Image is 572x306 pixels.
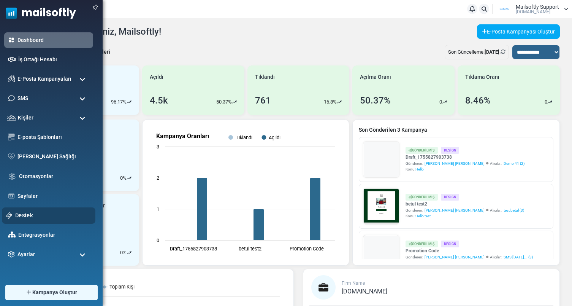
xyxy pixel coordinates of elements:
span: Firm Name [342,280,365,286]
h1: Test {(email)} [34,132,228,144]
div: Son Güncelleme: [445,45,509,59]
div: Konu: [406,166,524,172]
span: SMS [17,94,28,102]
p: Lorem ipsum dolor sit amet, consectetur adipiscing elit, sed do eiusmod tempor incididunt [40,200,222,207]
text: Açıldı [269,135,280,140]
a: betul test2 [406,201,524,207]
img: campaigns-icon.png [8,75,15,82]
a: E-Posta Kampanyası Oluştur [477,24,560,39]
img: sms-icon.png [8,95,15,102]
text: Toplam Kişi [109,284,135,290]
img: support-icon.svg [6,212,13,219]
div: Design [441,194,459,200]
a: [DOMAIN_NAME] [342,288,387,295]
a: [PERSON_NAME] Sağlığı [17,153,89,161]
span: Açıldı [150,73,163,81]
text: 1 [157,206,159,212]
div: Konu: [406,213,524,219]
a: Refresh Stats [501,49,505,55]
div: Gönderen: Alıcılar:: [406,207,524,213]
span: Hello [415,167,424,171]
div: Design [441,147,459,153]
span: Mailsoftly Support [516,4,559,10]
div: Gönderilmiş [406,147,438,153]
a: Destek [15,211,91,220]
p: 0 [439,98,442,106]
div: % [120,249,132,257]
a: Draft_1755827903738 [406,154,524,161]
strong: Follow Us [117,180,146,186]
div: 761 [255,94,271,107]
img: dashboard-icon-active.svg [8,37,15,43]
strong: Shop Now and Save Big! [100,155,163,161]
div: Gönderilmiş [406,241,438,247]
span: Açılma Oranı [360,73,391,81]
img: email-templates-icon.svg [8,134,15,140]
p: 16.8% [324,98,337,106]
p: 96.17% [111,98,127,106]
text: 0 [157,237,159,243]
img: domain-health-icon.svg [8,153,15,159]
a: Promotion Code [406,247,533,254]
a: Entegrasyonlar [18,231,89,239]
img: contacts-icon.svg [7,115,16,120]
span: [PERSON_NAME] [PERSON_NAME] [425,254,485,260]
span: E-Posta Kampanyaları [17,75,71,83]
div: % [120,174,132,182]
text: Promotion Code [290,246,324,252]
a: Sayfalar [17,192,89,200]
span: Kişiler [18,114,33,122]
a: E-posta Şablonları [17,133,89,141]
text: Tıklandı [236,135,252,140]
a: İş Ortağı Hesabı [18,56,89,64]
div: 4.5k [150,94,168,107]
div: Gönderen: Alıcılar:: [406,161,524,166]
a: Shop Now and Save Big! [92,151,170,165]
text: Draft_1755827903738 [170,246,217,252]
span: Hello test [415,214,431,218]
p: 50.37% [216,98,232,106]
a: Demo 41 (2) [504,161,524,166]
span: Ayarlar [17,250,35,258]
div: 50.37% [360,94,391,107]
span: Tıklama Oranı [465,73,499,81]
a: Otomasyonlar [19,172,89,180]
span: [PERSON_NAME] [PERSON_NAME] [425,207,485,213]
img: settings-icon.svg [8,251,15,258]
p: 0 [120,249,123,257]
span: Tıklandı [255,73,275,81]
p: 0 [545,98,547,106]
a: SMS [DATE]... (3) [504,254,533,260]
p: 0 [120,174,123,182]
a: Dashboard [17,36,89,44]
span: [DOMAIN_NAME] [516,10,550,14]
img: User Logo [495,3,514,15]
text: betul test2 [239,246,261,252]
div: Gönderen: Alıcılar:: [406,254,533,260]
b: [DATE] [485,49,499,55]
span: [DOMAIN_NAME] [342,288,387,295]
div: Gönderilmiş [406,194,438,200]
span: [PERSON_NAME] [PERSON_NAME] [425,161,485,166]
img: landing_pages.svg [8,193,15,199]
a: Son Gönderilen 3 Kampanya [359,126,553,134]
svg: Kampanya Oranları [149,126,343,259]
text: 3 [157,144,159,150]
img: workflow.svg [8,172,16,181]
a: User Logo Mailsoftly Support [DOMAIN_NAME] [495,3,568,15]
div: Design [441,241,459,247]
text: Kampanya Oranları [156,132,209,140]
a: test betul (3) [504,207,524,213]
span: Kampanya Oluştur [32,288,77,296]
div: 8.46% [465,94,491,107]
text: 2 [157,175,159,181]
